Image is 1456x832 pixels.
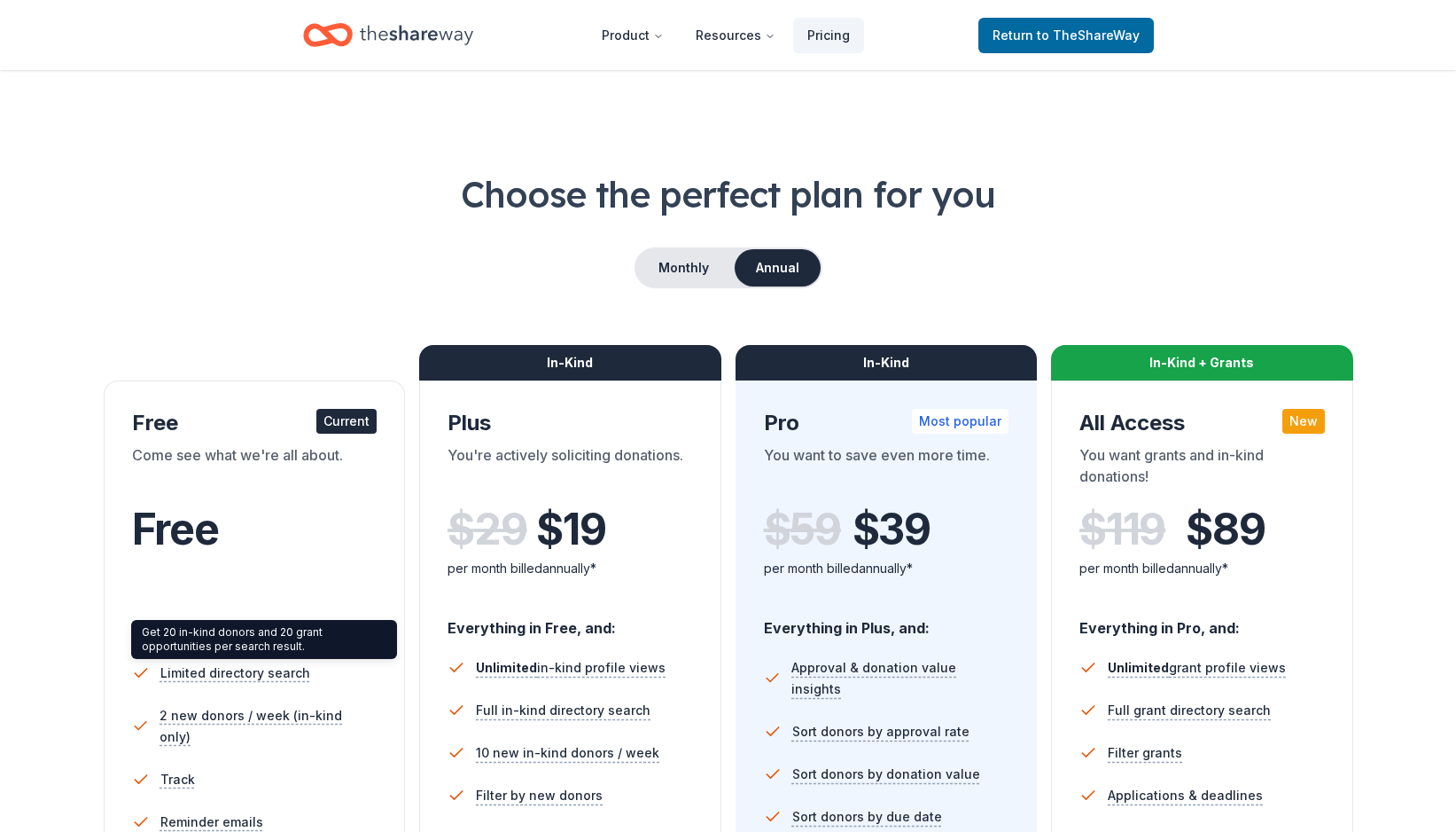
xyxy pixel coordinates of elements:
span: Filter grants [1108,742,1182,764]
span: $ 39 [853,505,930,554]
div: Everything in Free, and: [448,602,693,640]
h1: Choose the perfect plan for you [71,169,1385,219]
button: Resources [681,18,790,53]
span: Sort donors by due date [792,806,942,828]
div: Most popular [912,409,1008,434]
span: Approval & donation value insights [791,657,1008,700]
button: Product [588,18,678,53]
div: per month billed annually* [448,558,693,579]
div: You're actively soliciting donations. [448,444,693,494]
span: Sort donors by approval rate [792,721,969,742]
div: Pro [764,409,1009,437]
div: You want grants and in-kind donations! [1079,444,1325,494]
div: In-Kind [736,345,1038,381]
div: In-Kind + Grants [1051,345,1353,381]
div: per month billed annually* [1079,558,1325,579]
div: New [1282,409,1325,434]
span: Unlimited [1108,660,1169,675]
span: Applications & deadlines [1108,785,1263,806]
div: In-Kind [419,345,721,381]
span: $ 19 [536,505,605,554]
span: 10 new in-kind donors / week [476,742,659,764]
span: Return [993,25,1140,46]
span: Full in-kind directory search [476,700,650,721]
div: Everything in Plus, and: [764,602,1009,640]
div: You want to save even more time. [764,444,1009,494]
span: Filter by new donors [476,785,603,806]
div: Plus [448,409,693,437]
span: Track [160,769,195,790]
nav: Main [588,14,864,56]
span: $ 89 [1186,505,1265,554]
a: Home [303,14,473,56]
div: Get 20 in-kind donors and 20 grant opportunities per search result. [131,620,397,659]
span: to TheShareWay [1037,27,1140,43]
button: Annual [735,249,821,286]
div: Everything in Pro, and: [1079,602,1325,640]
div: Come see what we're all about. [132,444,378,494]
span: Full grant directory search [1108,700,1271,721]
span: Unlimited [476,660,537,675]
a: Pricing [793,18,864,53]
div: Current [316,409,377,434]
span: 2 new donors / week (in-kind only) [160,705,377,748]
div: All Access [1079,409,1325,437]
span: Free [132,503,219,555]
span: in-kind profile views [476,660,666,675]
button: Monthly [636,249,731,286]
div: per month billed annually* [764,558,1009,579]
div: Free [132,409,378,437]
span: grant profile views [1108,660,1286,675]
span: Limited directory search [160,663,310,684]
span: Sort donors by donation value [792,764,980,785]
a: Returnto TheShareWay [978,18,1154,53]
